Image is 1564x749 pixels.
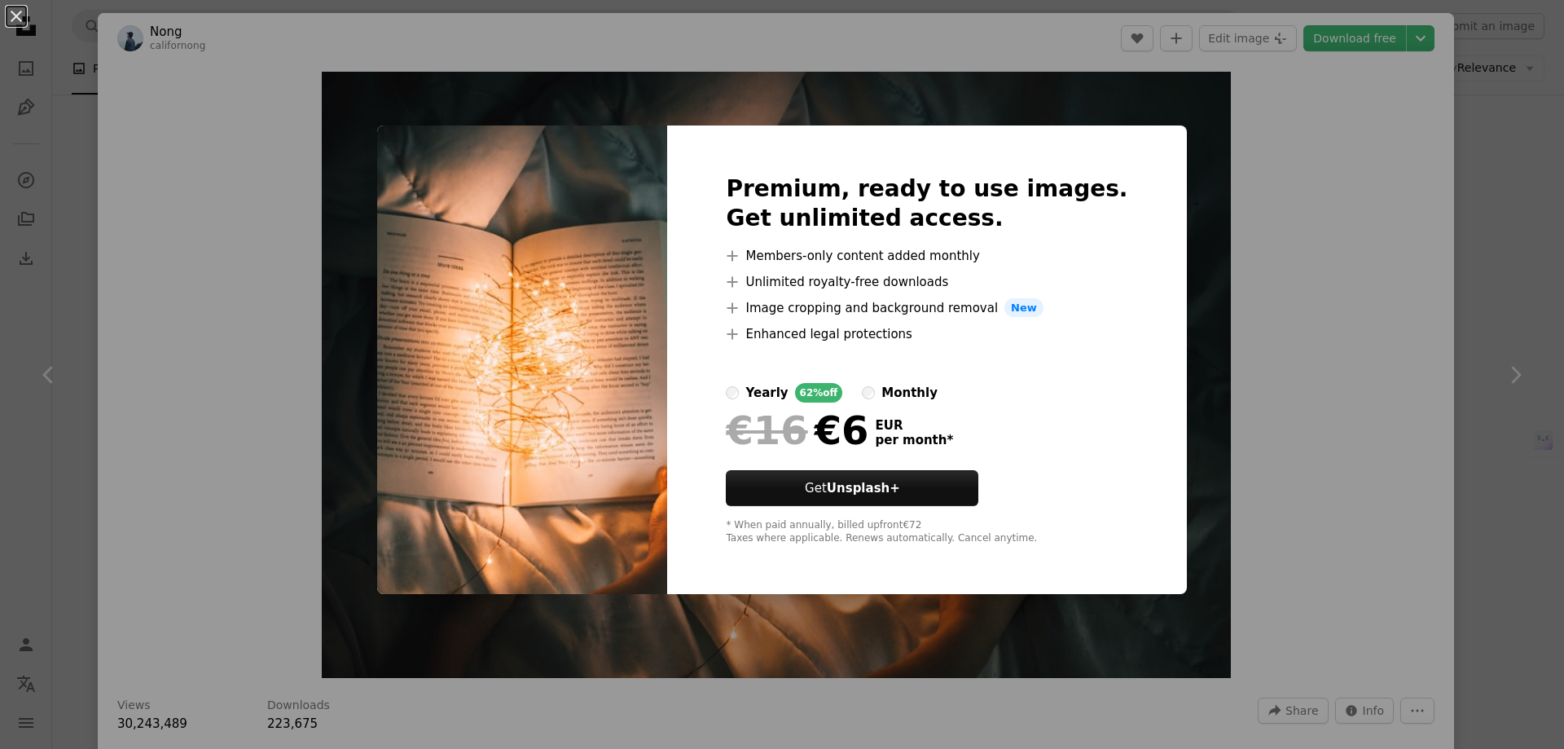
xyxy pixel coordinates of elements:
[726,470,978,506] button: GetUnsplash+
[726,409,868,452] div: €6
[745,383,788,403] div: yearly
[726,246,1127,266] li: Members-only content added monthly
[726,174,1127,233] h2: Premium, ready to use images. Get unlimited access.
[726,409,807,452] span: €16
[827,481,900,496] strong: Unsplash+
[875,433,953,447] span: per month *
[795,383,843,403] div: 62% off
[881,383,938,403] div: monthly
[726,298,1127,318] li: Image cropping and background removal
[726,324,1127,344] li: Enhanced legal protections
[726,272,1127,292] li: Unlimited royalty-free downloads
[875,418,953,433] span: EUR
[1004,298,1043,318] span: New
[377,126,667,595] img: photo-1519791883288-dc8bd696e667
[726,519,1127,545] div: * When paid annually, billed upfront €72 Taxes where applicable. Renews automatically. Cancel any...
[726,386,739,399] input: yearly62%off
[862,386,875,399] input: monthly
